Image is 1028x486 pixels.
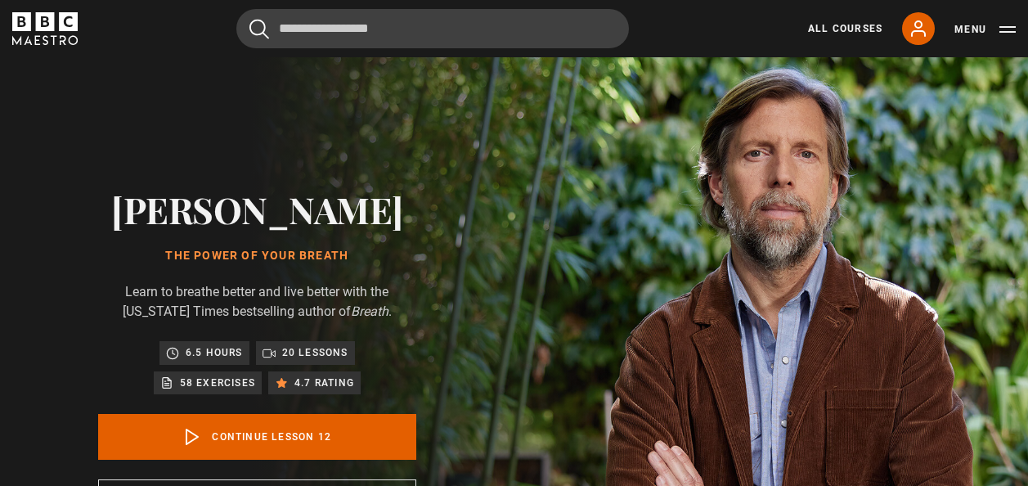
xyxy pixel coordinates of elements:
[954,21,1016,38] button: Toggle navigation
[351,304,388,319] i: Breath
[98,188,416,230] h2: [PERSON_NAME]
[282,344,348,361] p: 20 lessons
[98,414,416,460] a: Continue lesson 12
[249,19,269,39] button: Submit the search query
[186,344,243,361] p: 6.5 hours
[12,12,78,45] svg: BBC Maestro
[294,375,354,391] p: 4.7 rating
[236,9,629,48] input: Search
[98,250,416,263] h1: The Power of Your Breath
[180,375,255,391] p: 58 exercises
[808,21,882,36] a: All Courses
[98,282,416,322] p: Learn to breathe better and live better with the [US_STATE] Times bestselling author of .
